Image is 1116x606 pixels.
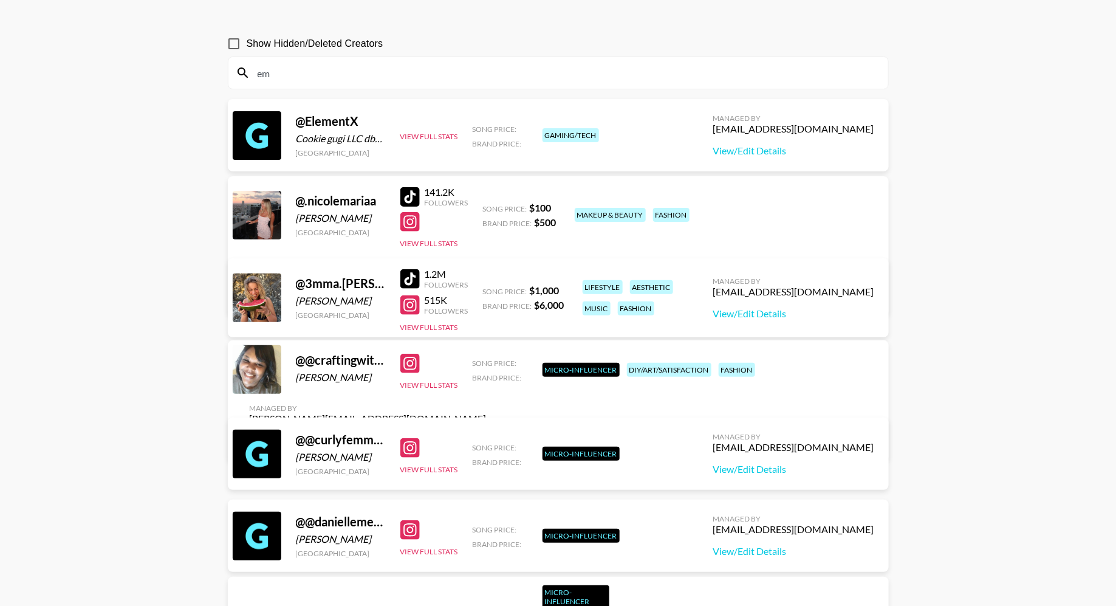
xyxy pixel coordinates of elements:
[473,458,522,467] span: Brand Price:
[400,547,458,556] button: View Full Stats
[483,219,532,228] span: Brand Price:
[296,276,386,291] div: @ 3mma.[PERSON_NAME]
[583,301,611,315] div: music
[473,525,517,534] span: Song Price:
[575,208,646,222] div: makeup & beauty
[400,465,458,474] button: View Full Stats
[713,463,874,475] a: View/Edit Details
[400,380,458,390] button: View Full Stats
[296,311,386,320] div: [GEOGRAPHIC_DATA]
[473,373,522,382] span: Brand Price:
[713,308,874,320] a: View/Edit Details
[473,139,522,148] span: Brand Price:
[713,145,874,157] a: View/Edit Details
[296,148,386,157] div: [GEOGRAPHIC_DATA]
[713,123,874,135] div: [EMAIL_ADDRESS][DOMAIN_NAME]
[425,294,468,306] div: 515K
[296,353,386,368] div: @ @craftingwithapril
[473,443,517,452] span: Song Price:
[296,549,386,558] div: [GEOGRAPHIC_DATA]
[483,301,532,311] span: Brand Price:
[713,523,874,535] div: [EMAIL_ADDRESS][DOMAIN_NAME]
[400,323,458,332] button: View Full Stats
[543,447,620,461] div: Micro-Influencer
[473,125,517,134] span: Song Price:
[425,186,468,198] div: 141.2K
[719,363,755,377] div: fashion
[250,63,881,83] input: Search by User Name
[543,128,599,142] div: gaming/tech
[618,301,654,315] div: fashion
[583,280,623,294] div: lifestyle
[653,208,690,222] div: fashion
[713,286,874,298] div: [EMAIL_ADDRESS][DOMAIN_NAME]
[400,239,458,248] button: View Full Stats
[713,432,874,441] div: Managed By
[247,36,383,51] span: Show Hidden/Deleted Creators
[425,198,468,207] div: Followers
[530,202,552,213] strong: $ 100
[296,193,386,208] div: @ .nicolemariaa
[543,363,620,377] div: Micro-Influencer
[425,306,468,315] div: Followers
[250,413,487,425] div: [PERSON_NAME][EMAIL_ADDRESS][DOMAIN_NAME]
[530,284,560,296] strong: $ 1,000
[296,228,386,237] div: [GEOGRAPHIC_DATA]
[296,133,386,145] div: Cookie gugi LLC dba Element X
[483,287,527,296] span: Song Price:
[627,363,711,377] div: diy/art/satisfaction
[250,404,487,413] div: Managed By
[535,216,556,228] strong: $ 500
[713,545,874,557] a: View/Edit Details
[296,432,386,447] div: @ @curlyfemmefashion
[400,132,458,141] button: View Full Stats
[713,277,874,286] div: Managed By
[543,529,620,543] div: Micro-Influencer
[483,204,527,213] span: Song Price:
[296,295,386,307] div: [PERSON_NAME]
[425,280,468,289] div: Followers
[296,212,386,224] div: [PERSON_NAME]
[473,359,517,368] span: Song Price:
[473,540,522,549] span: Brand Price:
[296,533,386,545] div: [PERSON_NAME]
[713,514,874,523] div: Managed By
[296,514,386,529] div: @ @daniellemedici
[630,280,673,294] div: aesthetic
[425,268,468,280] div: 1.2M
[296,451,386,463] div: [PERSON_NAME]
[296,114,386,129] div: @ ElementX
[296,467,386,476] div: [GEOGRAPHIC_DATA]
[296,371,386,384] div: [PERSON_NAME]
[713,114,874,123] div: Managed By
[535,299,564,311] strong: $ 6,000
[713,441,874,453] div: [EMAIL_ADDRESS][DOMAIN_NAME]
